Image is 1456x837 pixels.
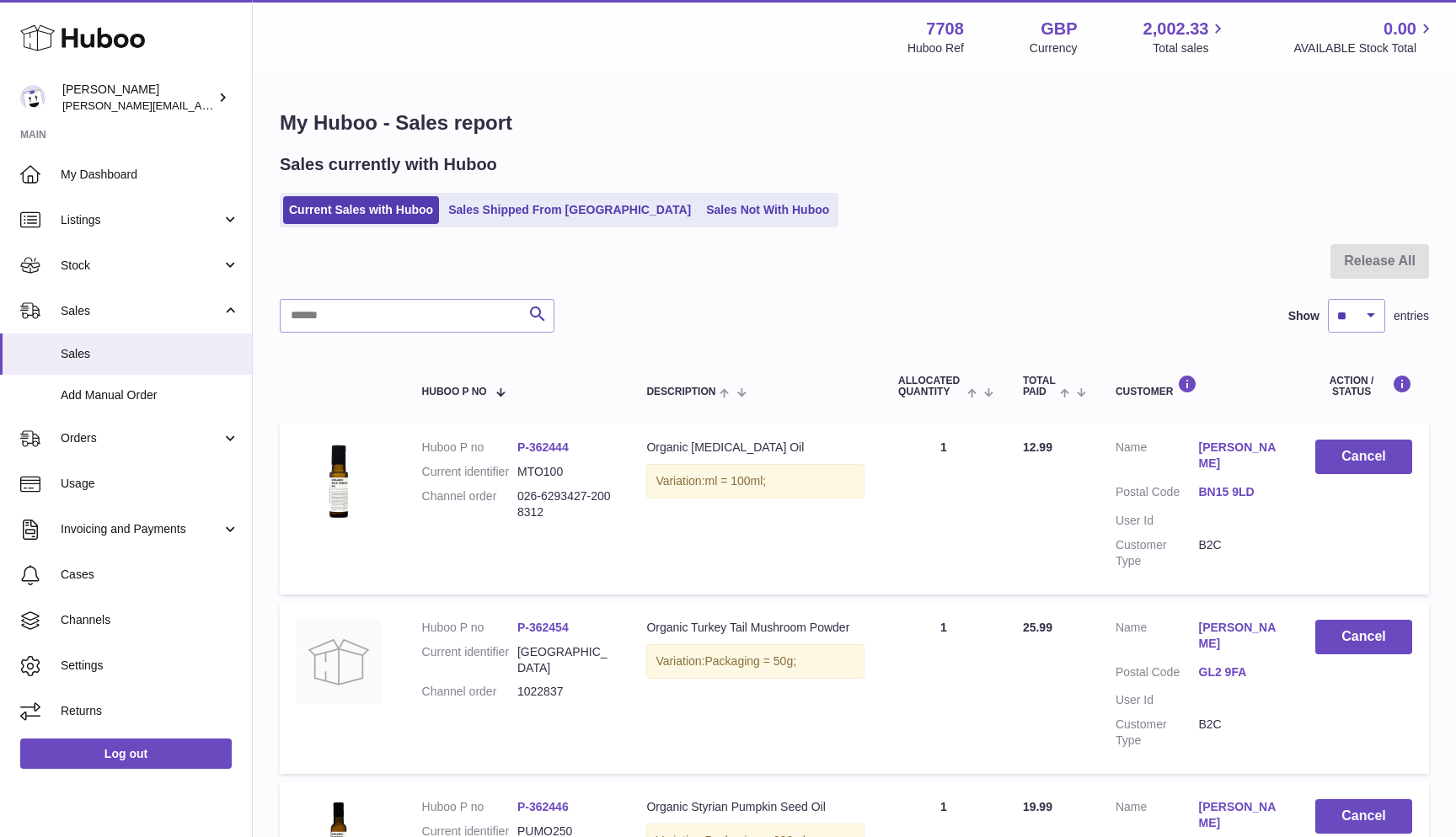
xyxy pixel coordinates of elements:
h2: Sales currently with Huboo [280,153,497,176]
dt: Current identifier [422,644,517,676]
dt: User Id [1116,692,1199,708]
img: victor@erbology.co [20,85,45,110]
dd: B2C [1199,717,1282,749]
span: 2,002.33 [1143,18,1209,40]
div: Organic Turkey Tail Mushroom Powder [646,620,864,636]
span: ALLOCATED Quantity [898,376,963,397]
strong: 7708 [926,18,964,40]
dt: Huboo P no [422,799,517,815]
span: Cases [61,567,239,583]
td: 1 [881,423,1006,594]
span: Orders [61,430,222,446]
div: Currency [1030,40,1078,56]
dd: 1022837 [517,684,613,700]
dt: Name [1116,440,1199,476]
span: Huboo P no [422,387,487,397]
a: P-362454 [517,621,569,634]
button: Cancel [1315,620,1412,654]
dt: Postal Code [1116,664,1199,685]
dt: Postal Code [1116,484,1199,504]
h1: My Huboo - Sales report [280,109,1429,136]
dt: Customer Type [1116,717,1199,749]
a: 0.00 AVAILABLE Stock Total [1293,18,1436,56]
a: Current Sales with Huboo [283,196,439,224]
img: no-photo.jpg [297,620,381,704]
span: Sales [61,346,239,362]
a: [PERSON_NAME] [1199,799,1282,831]
span: Settings [61,658,239,674]
span: Add Manual Order [61,387,239,403]
dt: Customer Type [1116,537,1199,569]
span: Returns [61,703,239,719]
div: [PERSON_NAME] [62,82,214,114]
span: Usage [61,476,239,492]
dt: Channel order [422,684,517,700]
span: 19.99 [1023,800,1052,813]
div: Huboo Ref [907,40,964,56]
dd: B2C [1199,537,1282,569]
dt: Name [1116,799,1199,835]
span: My Dashboard [61,167,239,183]
div: Organic [MEDICAL_DATA] Oil [646,440,864,456]
a: P-362444 [517,440,569,454]
span: Total paid [1023,376,1056,397]
div: Customer [1116,375,1282,397]
span: Listings [61,212,222,228]
div: Organic Styrian Pumpkin Seed Oil [646,799,864,815]
span: entries [1394,308,1429,324]
span: 12.99 [1023,440,1052,454]
dt: Channel order [422,488,517,520]
div: Action / Status [1315,375,1412,397]
span: 25.99 [1023,621,1052,634]
label: Show [1288,308,1319,324]
span: 0.00 [1384,18,1416,40]
span: Total sales [1153,40,1228,56]
a: BN15 9LD [1199,484,1282,500]
span: ml = 100ml; [704,474,766,488]
dt: Name [1116,620,1199,656]
a: Sales Not With Huboo [700,196,835,224]
a: GL2 9FA [1199,664,1282,680]
div: Variation: [646,644,864,679]
a: [PERSON_NAME] [1199,620,1282,652]
dd: MTO100 [517,464,613,480]
dd: 026-6293427-2008312 [517,488,613,520]
dt: User Id [1116,513,1199,529]
span: Invoicing and Payments [61,521,222,537]
span: Stock [61,258,222,274]
dt: Huboo P no [422,620,517,636]
span: Description [646,387,715,397]
a: Log out [20,738,232,769]
span: Packaging = 50g; [704,654,796,668]
button: Cancel [1315,799,1412,834]
a: P-362446 [517,800,569,813]
img: 77081700559218.jpg [297,440,381,524]
a: 2,002.33 Total sales [1143,18,1228,56]
strong: GBP [1041,18,1077,40]
div: Variation: [646,464,864,498]
span: Sales [61,303,222,319]
span: Channels [61,612,239,628]
button: Cancel [1315,440,1412,474]
a: [PERSON_NAME] [1199,440,1282,472]
td: 1 [881,603,1006,774]
dt: Huboo P no [422,440,517,456]
dd: [GEOGRAPHIC_DATA] [517,644,613,676]
dt: Current identifier [422,464,517,480]
span: [PERSON_NAME][EMAIL_ADDRESS][DOMAIN_NAME] [62,99,338,112]
a: Sales Shipped From [GEOGRAPHIC_DATA] [442,196,697,224]
span: AVAILABLE Stock Total [1293,40,1436,56]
